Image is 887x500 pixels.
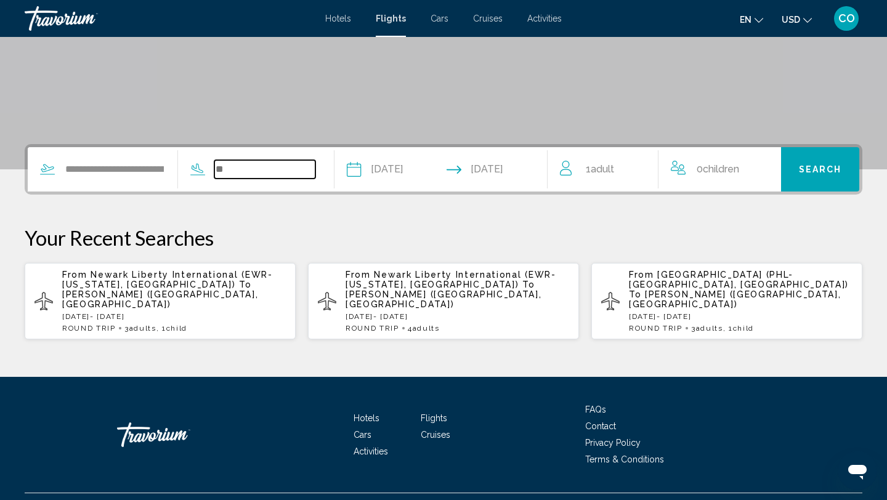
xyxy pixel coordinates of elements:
span: From [629,270,654,280]
button: Change currency [782,10,812,28]
button: Search [781,147,859,192]
a: Cars [354,430,371,440]
a: Flights [421,413,447,423]
span: [PERSON_NAME] ([GEOGRAPHIC_DATA], [GEOGRAPHIC_DATA]) [629,289,841,309]
span: en [740,15,751,25]
button: Depart date: Dec 18, 2025 [347,147,403,192]
span: 1 [586,161,614,178]
a: Terms & Conditions [585,454,664,464]
span: Child [733,324,754,333]
button: User Menu [830,6,862,31]
span: Search [799,165,842,175]
a: Travorium [117,416,240,453]
button: Change language [740,10,763,28]
span: ROUND TRIP [629,324,682,333]
span: Adults [129,324,156,333]
button: Return date: Jan 9, 2026 [447,147,503,192]
a: Cruises [473,14,503,23]
a: Travorium [25,6,313,31]
p: [DATE] - [DATE] [346,312,569,321]
span: Newark Liberty International (EWR-[US_STATE], [GEOGRAPHIC_DATA]) [62,270,273,289]
a: Contact [585,421,616,431]
span: To [522,280,535,289]
span: ROUND TRIP [62,324,116,333]
span: ROUND TRIP [346,324,399,333]
a: Privacy Policy [585,438,641,448]
span: Newark Liberty International (EWR-[US_STATE], [GEOGRAPHIC_DATA]) [346,270,556,289]
p: [DATE] - [DATE] [62,312,286,321]
button: From [GEOGRAPHIC_DATA] (PHL-[GEOGRAPHIC_DATA], [GEOGRAPHIC_DATA]) To [PERSON_NAME] ([GEOGRAPHIC_D... [591,262,862,340]
span: [PERSON_NAME] ([GEOGRAPHIC_DATA], [GEOGRAPHIC_DATA]) [346,289,541,309]
span: 3 [124,324,156,333]
button: Travelers: 1 adult, 0 children [548,147,782,192]
p: [DATE] - [DATE] [629,312,853,321]
a: Hotels [354,413,379,423]
span: Children [703,163,739,175]
span: 0 [697,161,739,178]
p: Your Recent Searches [25,225,862,250]
span: Child [166,324,187,333]
span: USD [782,15,800,25]
span: 3 [691,324,723,333]
span: To [239,280,251,289]
a: Activities [527,14,562,23]
span: From [62,270,87,280]
span: From [346,270,371,280]
span: To [629,289,641,299]
a: Cars [431,14,448,23]
iframe: Button to launch messaging window [838,451,877,490]
a: Cruises [421,430,450,440]
span: Adults [696,324,723,333]
a: Flights [376,14,406,23]
span: [PERSON_NAME] ([GEOGRAPHIC_DATA], [GEOGRAPHIC_DATA]) [62,289,258,309]
a: Activities [354,446,388,456]
span: Adult [591,163,614,175]
span: CO [838,12,855,25]
a: Hotels [325,14,351,23]
button: From Newark Liberty International (EWR-[US_STATE], [GEOGRAPHIC_DATA]) To [PERSON_NAME] ([GEOGRAPH... [308,262,579,340]
a: FAQs [585,405,606,414]
span: , 1 [156,324,187,333]
span: [GEOGRAPHIC_DATA] (PHL-[GEOGRAPHIC_DATA], [GEOGRAPHIC_DATA]) [629,270,849,289]
span: Adults [413,324,440,333]
div: Search widget [28,147,859,192]
span: , 1 [723,324,754,333]
button: From Newark Liberty International (EWR-[US_STATE], [GEOGRAPHIC_DATA]) To [PERSON_NAME] ([GEOGRAPH... [25,262,296,340]
span: 4 [408,324,440,333]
